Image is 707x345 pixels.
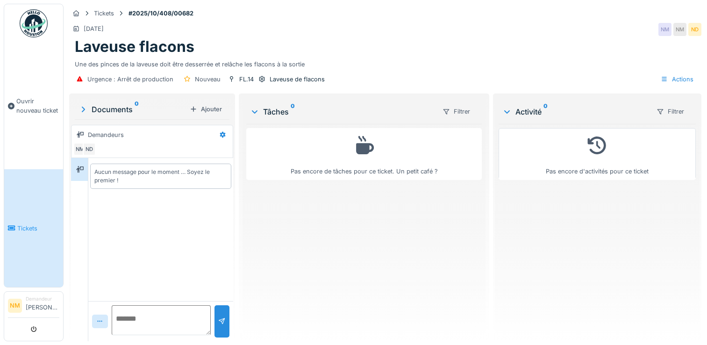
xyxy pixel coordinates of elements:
div: [DATE] [84,24,104,33]
div: Tickets [94,9,114,18]
div: Demandeurs [88,130,124,139]
img: Badge_color-CXgf-gQk.svg [20,9,48,37]
div: NM [673,23,686,36]
div: Une des pinces de la laveuse doit être desserrée et relâche les flacons à la sortie [75,56,696,69]
div: ND [688,23,701,36]
div: Pas encore d'activités pour ce ticket [505,132,690,176]
div: FL.14 [239,75,254,84]
div: Laveuse de flacons [270,75,325,84]
div: Filtrer [438,105,474,118]
li: [PERSON_NAME] [26,295,59,316]
div: Documents [79,104,186,115]
h1: Laveuse flacons [75,38,194,56]
span: Tickets [17,224,59,233]
sup: 0 [291,106,295,117]
div: NM [658,23,671,36]
a: Ouvrir nouveau ticket [4,43,63,169]
div: Activité [502,106,649,117]
sup: 0 [543,106,548,117]
div: Actions [657,72,698,86]
div: ND [83,143,96,156]
div: Filtrer [652,105,688,118]
strong: #2025/10/408/00682 [125,9,197,18]
div: Pas encore de tâches pour ce ticket. Un petit café ? [252,132,476,176]
div: Aucun message pour le moment … Soyez le premier ! [94,168,227,185]
div: Nouveau [195,75,221,84]
a: Tickets [4,169,63,287]
li: NM [8,299,22,313]
div: NM [73,143,86,156]
a: NM Demandeur[PERSON_NAME] [8,295,59,318]
div: Urgence : Arrêt de production [87,75,173,84]
div: Demandeur [26,295,59,302]
div: Tâches [250,106,435,117]
div: Ajouter [186,103,226,115]
span: Ouvrir nouveau ticket [16,97,59,115]
sup: 0 [135,104,139,115]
